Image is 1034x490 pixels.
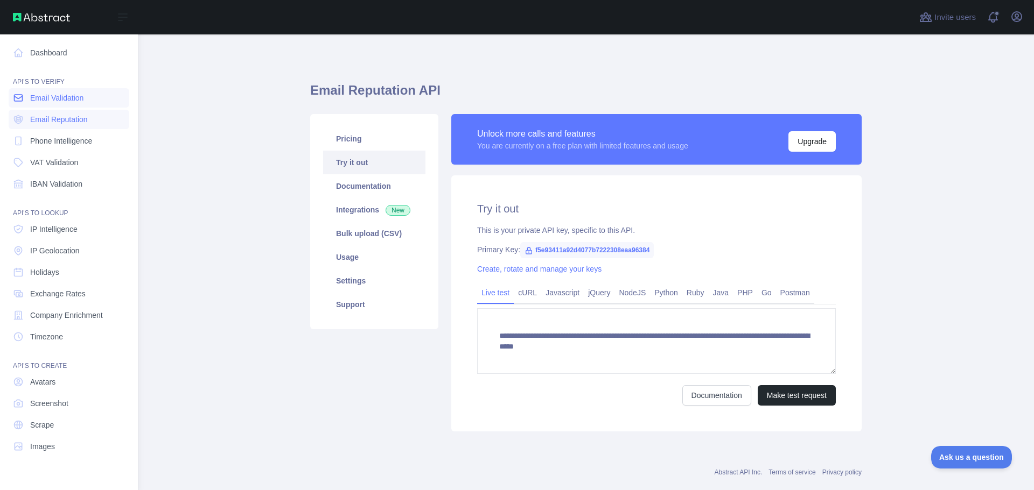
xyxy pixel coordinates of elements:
a: Pricing [323,127,425,151]
a: Ruby [682,284,709,301]
a: PHP [733,284,757,301]
span: f5e93411a92d4077b7222308eaa96384 [520,242,654,258]
div: API'S TO VERIFY [9,65,129,86]
h1: Email Reputation API [310,82,862,108]
a: Usage [323,245,425,269]
span: IP Geolocation [30,245,80,256]
a: jQuery [584,284,614,301]
a: Dashboard [9,43,129,62]
a: cURL [514,284,541,301]
a: Settings [323,269,425,293]
span: New [386,205,410,216]
span: Email Reputation [30,114,88,125]
a: Terms of service [768,468,815,476]
span: Exchange Rates [30,288,86,299]
a: Holidays [9,262,129,282]
a: Integrations New [323,198,425,222]
div: API'S TO CREATE [9,349,129,370]
a: Screenshot [9,394,129,413]
button: Make test request [758,385,836,406]
span: Avatars [30,377,55,387]
div: API'S TO LOOKUP [9,196,129,217]
a: IP Intelligence [9,219,129,239]
div: This is your private API key, specific to this API. [477,225,836,236]
a: NodeJS [614,284,650,301]
a: Create, rotate and manage your keys [477,265,602,273]
iframe: Toggle Customer Support [931,446,1012,468]
a: Documentation [682,385,751,406]
span: IP Intelligence [30,224,78,235]
a: Abstract API Inc. [715,468,763,476]
a: Phone Intelligence [9,131,129,151]
a: Python [650,284,682,301]
a: Documentation [323,174,425,198]
div: You are currently on a free plan with limited features and usage [477,140,688,151]
a: Java [709,284,733,301]
button: Upgrade [788,131,836,152]
a: Try it out [323,151,425,174]
span: Invite users [934,11,976,24]
span: Scrape [30,420,54,430]
span: Phone Intelligence [30,136,92,146]
a: Email Reputation [9,110,129,129]
img: Abstract API [13,13,70,22]
span: Screenshot [30,398,68,409]
a: Scrape [9,415,129,435]
a: Timezone [9,327,129,346]
a: Images [9,437,129,456]
a: IP Geolocation [9,241,129,260]
a: Exchange Rates [9,284,129,303]
a: Live test [477,284,514,301]
a: VAT Validation [9,153,129,172]
span: Holidays [30,267,59,278]
div: Unlock more calls and features [477,127,688,140]
a: Bulk upload (CSV) [323,222,425,245]
a: Support [323,293,425,316]
a: Postman [776,284,814,301]
h2: Try it out [477,201,836,216]
a: Javascript [541,284,584,301]
div: Primary Key: [477,244,836,255]
span: Email Validation [30,93,83,103]
a: Company Enrichment [9,306,129,325]
span: Company Enrichment [30,310,103,321]
a: Go [757,284,776,301]
span: IBAN Validation [30,179,82,189]
a: IBAN Validation [9,174,129,194]
span: Images [30,441,55,452]
a: Avatars [9,372,129,392]
span: VAT Validation [30,157,78,168]
a: Email Validation [9,88,129,108]
span: Timezone [30,331,63,342]
a: Privacy policy [822,468,862,476]
button: Invite users [917,9,978,26]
